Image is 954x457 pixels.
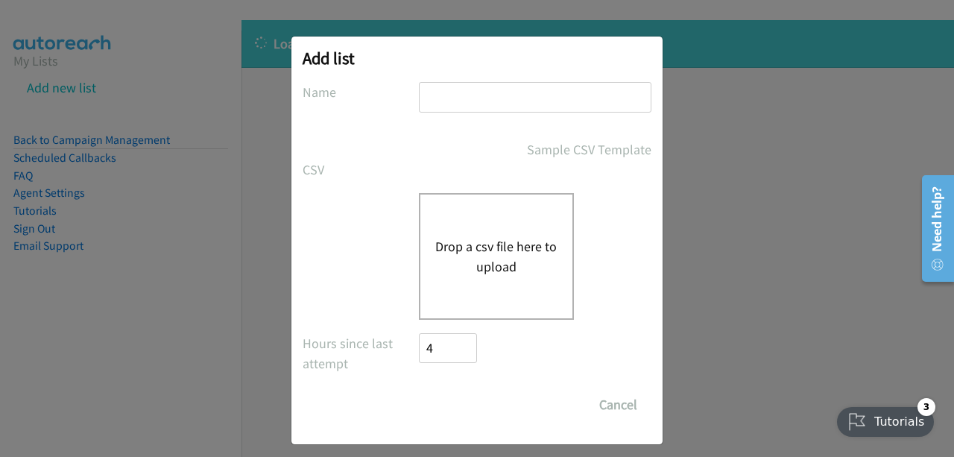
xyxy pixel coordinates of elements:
a: Sample CSV Template [527,139,651,160]
button: Cancel [585,390,651,420]
button: Drop a csv file here to upload [435,236,557,277]
label: Name [303,82,419,102]
iframe: Resource Center [912,169,954,288]
iframe: Checklist [828,392,943,446]
label: Hours since last attempt [303,333,419,374]
label: CSV [303,160,419,180]
h2: Add list [303,48,651,69]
